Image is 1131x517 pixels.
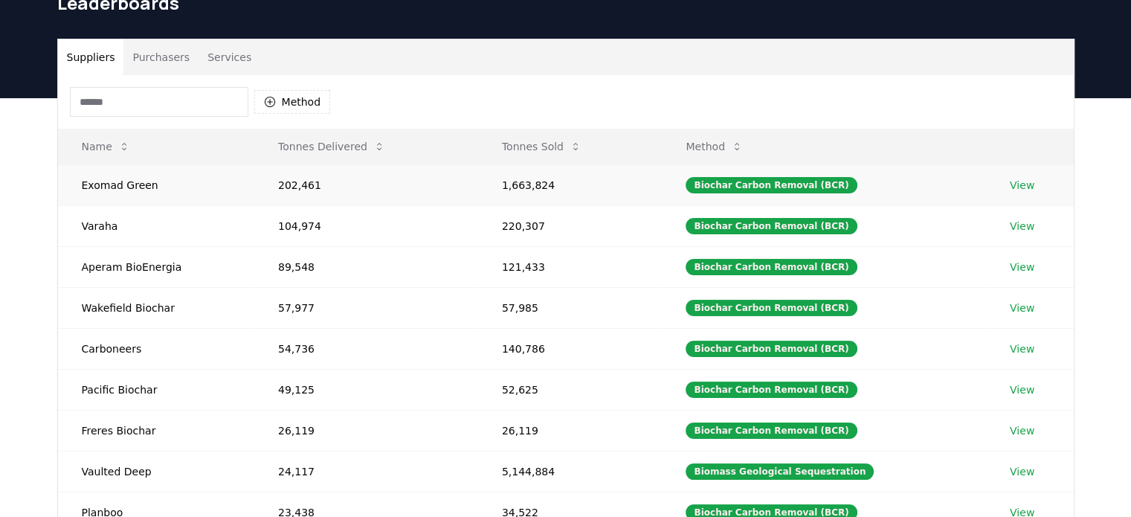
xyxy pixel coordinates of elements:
[686,423,857,439] div: Biochar Carbon Removal (BCR)
[58,451,254,492] td: Vaulted Deep
[266,132,397,161] button: Tonnes Delivered
[58,39,124,75] button: Suppliers
[254,369,478,410] td: 49,125
[686,382,857,398] div: Biochar Carbon Removal (BCR)
[674,132,755,161] button: Method
[686,218,857,234] div: Biochar Carbon Removal (BCR)
[478,246,663,287] td: 121,433
[478,287,663,328] td: 57,985
[478,369,663,410] td: 52,625
[199,39,260,75] button: Services
[58,287,254,328] td: Wakefield Biochar
[58,164,254,205] td: Exomad Green
[254,164,478,205] td: 202,461
[254,90,331,114] button: Method
[686,300,857,316] div: Biochar Carbon Removal (BCR)
[254,205,478,246] td: 104,974
[1010,464,1034,479] a: View
[686,463,874,480] div: Biomass Geological Sequestration
[686,259,857,275] div: Biochar Carbon Removal (BCR)
[1010,341,1034,356] a: View
[478,451,663,492] td: 5,144,884
[1010,382,1034,397] a: View
[1010,301,1034,315] a: View
[254,410,478,451] td: 26,119
[58,369,254,410] td: Pacific Biochar
[254,287,478,328] td: 57,977
[70,132,142,161] button: Name
[478,410,663,451] td: 26,119
[58,328,254,369] td: Carboneers
[58,205,254,246] td: Varaha
[1010,219,1034,234] a: View
[1010,178,1034,193] a: View
[254,451,478,492] td: 24,117
[686,341,857,357] div: Biochar Carbon Removal (BCR)
[58,246,254,287] td: Aperam BioEnergia
[254,328,478,369] td: 54,736
[478,328,663,369] td: 140,786
[686,177,857,193] div: Biochar Carbon Removal (BCR)
[1010,423,1034,438] a: View
[478,205,663,246] td: 220,307
[58,410,254,451] td: Freres Biochar
[1010,260,1034,274] a: View
[478,164,663,205] td: 1,663,824
[254,246,478,287] td: 89,548
[123,39,199,75] button: Purchasers
[490,132,593,161] button: Tonnes Sold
